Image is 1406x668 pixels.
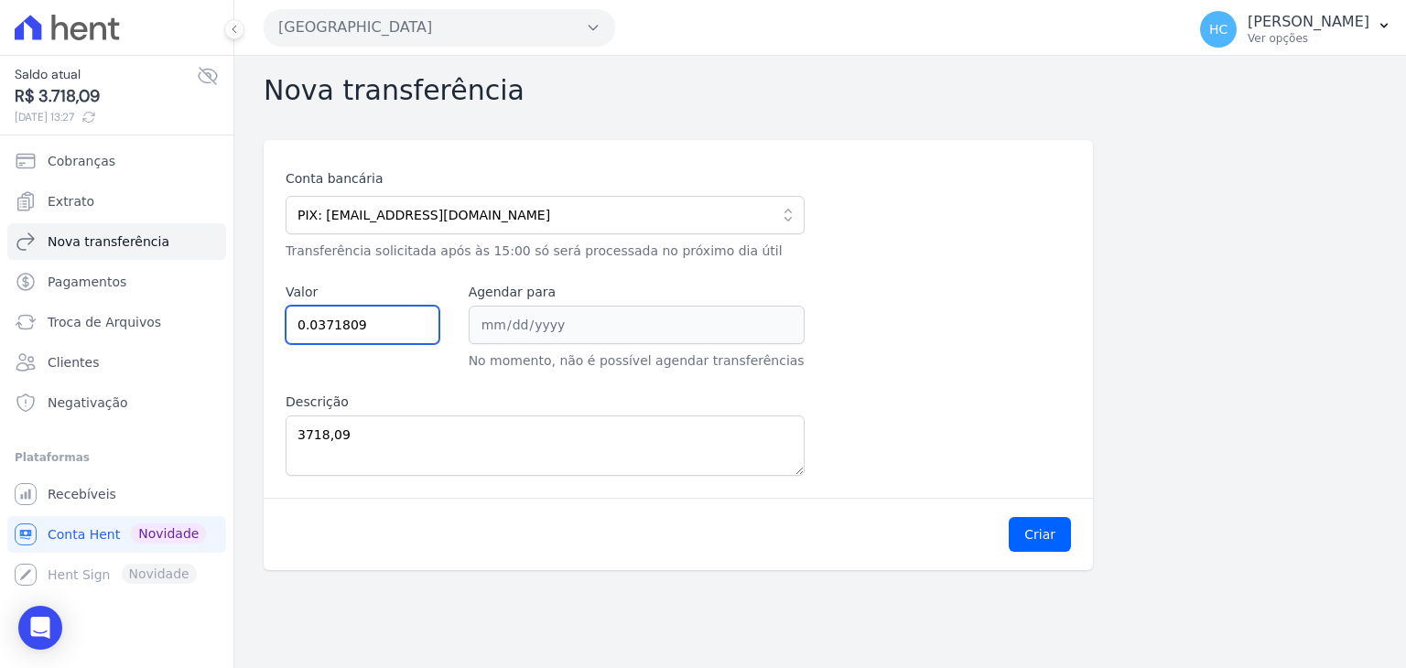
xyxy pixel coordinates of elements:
span: Cobranças [48,152,115,170]
span: Novidade [131,523,206,544]
label: Agendar para [469,283,805,302]
p: [PERSON_NAME] [1248,13,1369,31]
a: Pagamentos [7,264,226,300]
a: Negativação [7,384,226,421]
a: Cobranças [7,143,226,179]
div: Plataformas [15,447,219,469]
h2: Nova transferência [264,74,1377,107]
p: No momento, não é possível agendar transferências [469,351,805,371]
a: Recebíveis [7,476,226,512]
span: HC [1209,23,1228,36]
span: Saldo atual [15,65,197,84]
button: [GEOGRAPHIC_DATA] [264,9,615,46]
a: Conta Hent Novidade [7,516,226,553]
label: Descrição [286,393,805,412]
span: Pagamentos [48,273,126,291]
nav: Sidebar [15,143,219,593]
span: Nova transferência [48,232,169,251]
span: Negativação [48,393,128,412]
label: Valor [286,283,439,302]
p: Transferência solicitada após às 15:00 só será processada no próximo dia útil [286,242,805,261]
a: Troca de Arquivos [7,304,226,340]
a: Extrato [7,183,226,220]
div: Open Intercom Messenger [18,606,62,650]
span: R$ 3.718,09 [15,84,197,109]
button: HC [PERSON_NAME] Ver opções [1185,4,1406,55]
span: Conta Hent [48,525,120,544]
span: Extrato [48,192,94,210]
span: Troca de Arquivos [48,313,161,331]
span: [DATE] 13:27 [15,109,197,125]
p: Ver opções [1248,31,1369,46]
button: Criar [1009,517,1071,552]
label: Conta bancária [286,169,805,189]
span: Clientes [48,353,99,372]
a: Nova transferência [7,223,226,260]
span: Recebíveis [48,485,116,503]
a: Clientes [7,344,226,381]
